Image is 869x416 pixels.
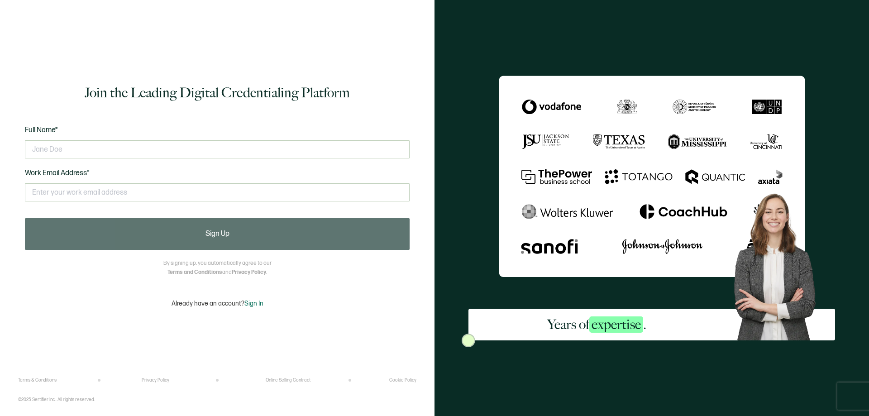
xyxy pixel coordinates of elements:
[589,316,643,333] span: expertise
[25,183,410,201] input: Enter your work email address
[18,378,57,383] a: Terms & Conditions
[389,378,416,383] a: Cookie Policy
[25,169,90,177] span: Work Email Address*
[232,269,266,276] a: Privacy Policy
[163,259,272,277] p: By signing up, you automatically agree to our and .
[172,300,263,307] p: Already have an account?
[266,378,310,383] a: Online Selling Contract
[167,269,222,276] a: Terms and Conditions
[205,230,229,238] span: Sign Up
[462,334,475,347] img: Sertifier Signup
[25,126,58,134] span: Full Name*
[499,76,805,277] img: Sertifier Signup - Years of <span class="strong-h">expertise</span>.
[547,316,646,334] h2: Years of .
[244,300,263,307] span: Sign In
[25,140,410,158] input: Jane Doe
[725,186,835,340] img: Sertifier Signup - Years of <span class="strong-h">expertise</span>. Hero
[18,397,95,402] p: ©2025 Sertifier Inc.. All rights reserved.
[142,378,169,383] a: Privacy Policy
[85,84,350,102] h1: Join the Leading Digital Credentialing Platform
[25,218,410,250] button: Sign Up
